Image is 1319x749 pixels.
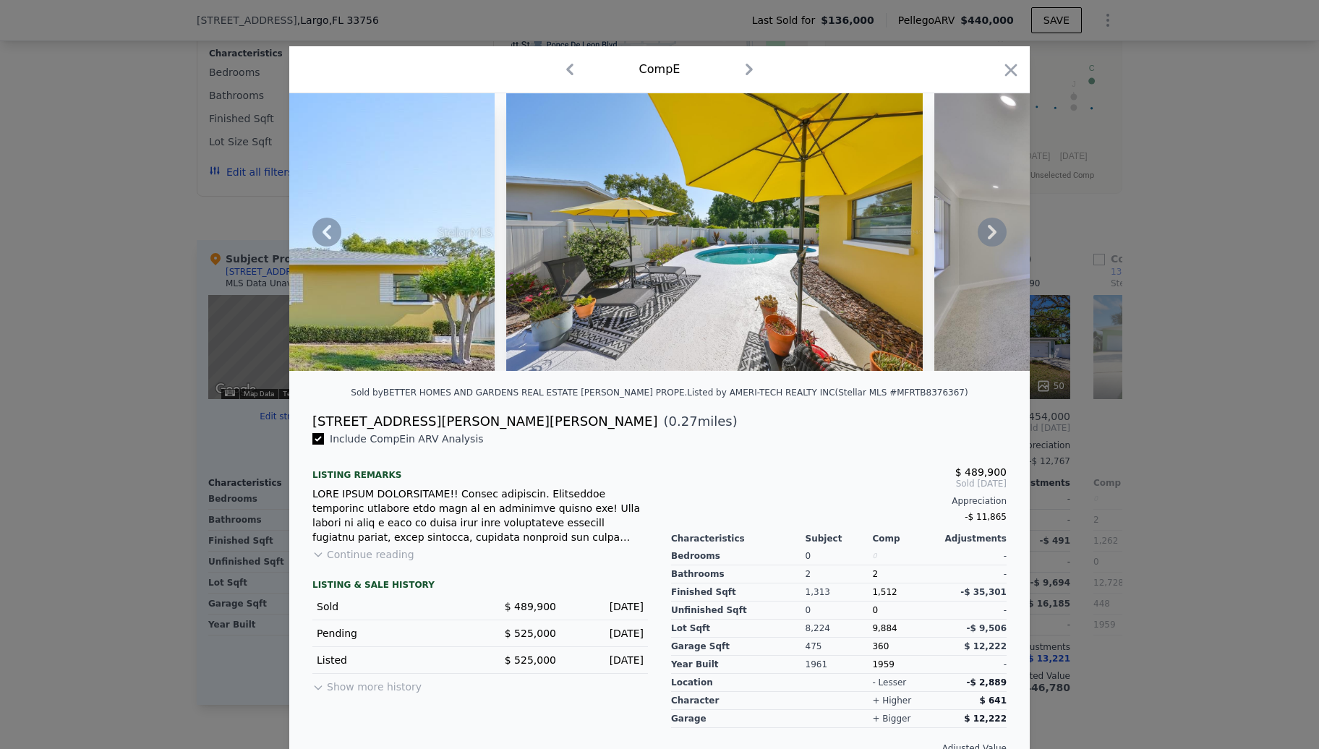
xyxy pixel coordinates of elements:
[669,414,698,429] span: 0.27
[671,656,806,674] div: Year Built
[872,565,939,583] div: 2
[312,458,648,481] div: Listing remarks
[806,565,873,583] div: 2
[671,692,806,710] div: character
[317,653,469,667] div: Listed
[939,547,1007,565] div: -
[671,583,806,602] div: Finished Sqft
[568,599,644,614] div: [DATE]
[960,587,1007,597] span: -$ 35,301
[687,388,968,398] div: Listed by AMERI-TECH REALTY INC (Stellar MLS #MFRTB8376367)
[671,547,806,565] div: Bedrooms
[939,656,1007,674] div: -
[806,602,873,620] div: 0
[312,411,658,432] div: [STREET_ADDRESS][PERSON_NAME][PERSON_NAME]
[806,547,873,565] div: 0
[939,533,1007,544] div: Adjustments
[505,654,556,666] span: $ 525,000
[965,512,1007,522] span: -$ 11,865
[671,495,1007,507] div: Appreciation
[505,601,556,612] span: $ 489,900
[806,533,873,544] div: Subject
[671,620,806,638] div: Lot Sqft
[872,533,939,544] div: Comp
[312,547,414,562] button: Continue reading
[955,466,1007,478] span: $ 489,900
[639,61,680,78] div: Comp E
[872,713,910,724] div: + bigger
[317,599,469,614] div: Sold
[671,674,806,692] div: location
[872,677,906,688] div: - lesser
[967,677,1007,688] span: -$ 2,889
[806,620,873,638] div: 8,224
[979,695,1007,706] span: $ 641
[671,638,806,656] div: Garage Sqft
[671,533,806,544] div: Characteristics
[312,579,648,594] div: LISTING & SALE HISTORY
[872,547,939,565] div: 0
[964,714,1007,724] span: $ 12,222
[351,388,687,398] div: Sold by BETTER HOMES AND GARDENS REAL ESTATE [PERSON_NAME] PROPE .
[939,602,1007,620] div: -
[806,656,873,674] div: 1961
[872,605,878,615] span: 0
[317,626,469,641] div: Pending
[806,638,873,656] div: 475
[568,626,644,641] div: [DATE]
[872,623,897,633] span: 9,884
[671,710,806,728] div: garage
[872,695,911,706] div: + higher
[964,641,1007,651] span: $ 12,222
[506,93,923,371] img: Property Img
[568,653,644,667] div: [DATE]
[312,674,422,694] button: Show more history
[312,487,648,544] div: LORE IPSUM DOLORSITAME!! Consec adipiscin. Elitseddoe temporinc utlabore etdo magn al en adminimv...
[658,411,738,432] span: ( miles)
[671,478,1007,489] span: Sold [DATE]
[324,433,490,445] span: Include Comp E in ARV Analysis
[671,565,806,583] div: Bathrooms
[806,583,873,602] div: 1,313
[967,623,1007,633] span: -$ 9,506
[939,565,1007,583] div: -
[872,656,939,674] div: 1959
[671,602,806,620] div: Unfinished Sqft
[505,628,556,639] span: $ 525,000
[872,641,889,651] span: 360
[872,587,897,597] span: 1,512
